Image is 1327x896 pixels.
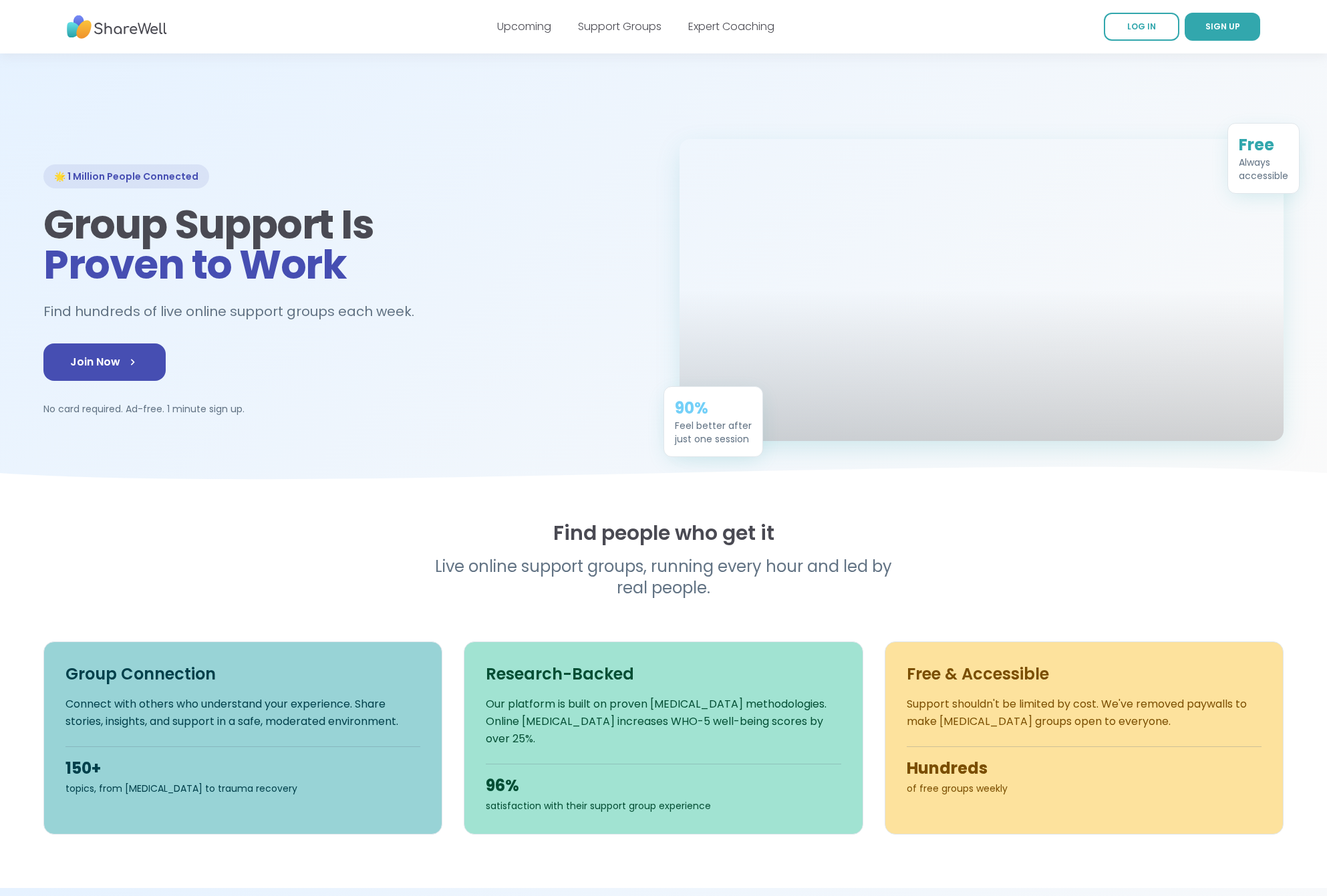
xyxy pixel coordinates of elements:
h1: Group Support Is [43,204,647,285]
a: SIGN UP [1185,13,1260,41]
div: 🌟 1 Million People Connected [43,164,209,188]
h3: Free & Accessible [907,663,1262,685]
h3: Group Connection [65,663,420,685]
a: Support Groups [578,19,661,34]
div: Free [1239,134,1288,156]
div: 96% [486,775,841,796]
a: LOG IN [1104,13,1179,41]
span: Join Now [70,354,139,370]
p: Connect with others who understand your experience. Share stories, insights, and support in a saf... [65,696,420,730]
span: Proven to Work [43,237,346,293]
div: Hundreds [907,758,1262,779]
div: satisfaction with their support group experience [486,799,841,812]
a: Join Now [43,343,166,381]
h3: Research-Backed [486,663,841,685]
span: LOG IN [1127,21,1156,32]
p: No card required. Ad-free. 1 minute sign up. [43,402,647,416]
span: SIGN UP [1205,21,1240,32]
div: Feel better after just one session [675,419,752,446]
div: 90% [675,398,752,419]
a: Expert Coaching [688,19,774,34]
div: 150+ [65,758,420,779]
p: Support shouldn't be limited by cost. We've removed paywalls to make [MEDICAL_DATA] groups open t... [907,696,1262,730]
div: Always accessible [1239,156,1288,182]
a: Upcoming [497,19,551,34]
h2: Find people who get it [43,521,1284,545]
p: Live online support groups, running every hour and led by real people. [407,556,920,599]
h2: Find hundreds of live online support groups each week. [43,301,428,323]
div: of free groups weekly [907,782,1262,795]
div: topics, from [MEDICAL_DATA] to trauma recovery [65,782,420,795]
img: ShareWell Nav Logo [67,9,167,45]
p: Our platform is built on proven [MEDICAL_DATA] methodologies. Online [MEDICAL_DATA] increases WHO... [486,696,841,748]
